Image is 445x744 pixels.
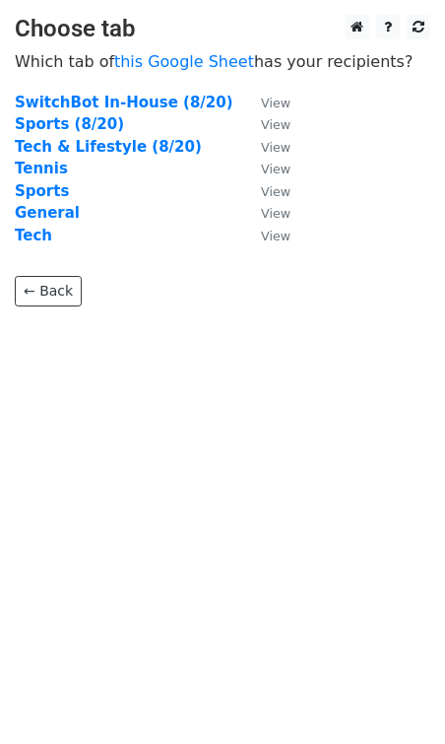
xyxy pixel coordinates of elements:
a: View [241,182,290,200]
small: View [261,162,290,176]
a: View [241,115,290,133]
p: Which tab of has your recipients? [15,51,430,72]
a: Tech & Lifestyle (8/20) [15,138,202,156]
a: General [15,204,80,222]
a: View [241,204,290,222]
a: SwitchBot In-House (8/20) [15,94,233,111]
a: Tennis [15,160,68,177]
a: View [241,138,290,156]
small: View [261,117,290,132]
a: ← Back [15,276,82,306]
a: Sports [15,182,69,200]
small: View [261,184,290,199]
a: View [241,227,290,244]
a: Tech [15,227,52,244]
a: View [241,160,290,177]
a: this Google Sheet [114,52,254,71]
small: View [261,206,290,221]
small: View [261,96,290,110]
h3: Choose tab [15,15,430,43]
small: View [261,229,290,243]
small: View [261,140,290,155]
a: View [241,94,290,111]
a: Sports (8/20) [15,115,124,133]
